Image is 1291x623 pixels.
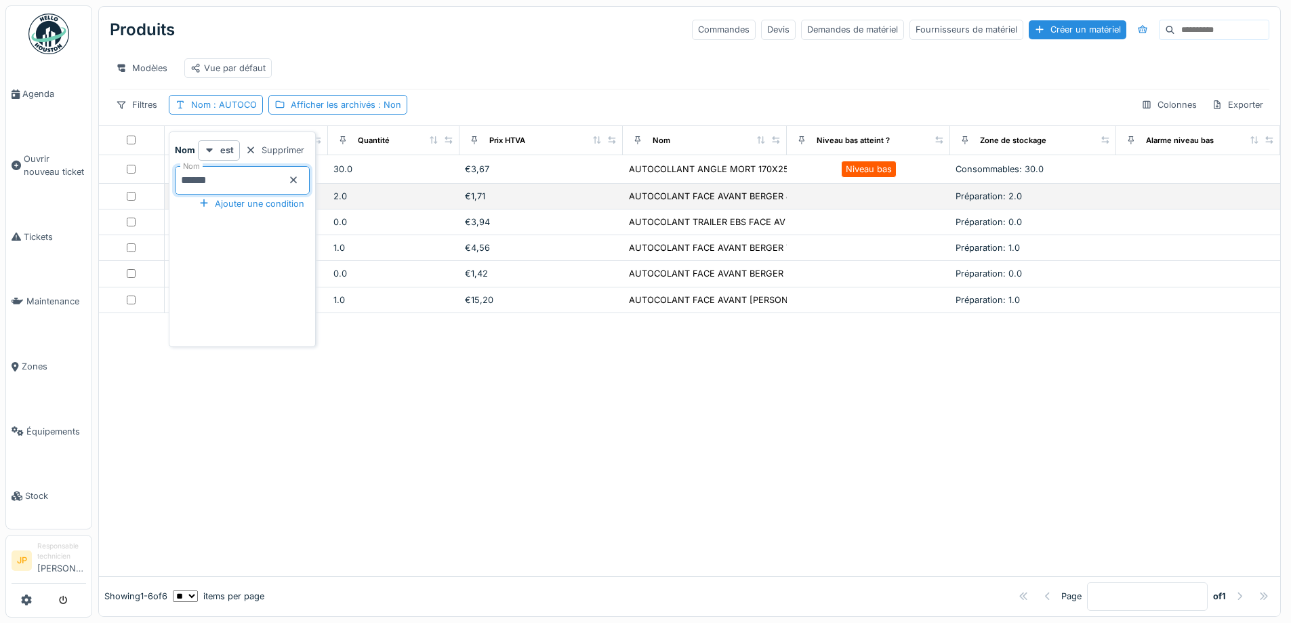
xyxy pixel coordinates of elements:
[190,62,266,75] div: Vue par défaut
[173,590,264,603] div: items per page
[24,153,86,178] span: Ouvrir nouveau ticket
[37,541,86,580] li: [PERSON_NAME]
[629,294,899,306] div: AUTOCOLANT FACE AVANT [PERSON_NAME] INFO REMORQUE
[909,20,1023,39] div: Fournisseurs de matériel
[37,541,86,562] div: Responsable technicien
[1146,135,1214,146] div: Alarme niveau bas
[1061,590,1082,603] div: Page
[465,163,618,176] div: €3,67
[1135,95,1203,115] div: Colonnes
[333,294,453,306] div: 1.0
[465,241,618,254] div: €4,56
[110,12,175,47] div: Produits
[1206,95,1269,115] div: Exporter
[1213,590,1226,603] strong: of 1
[629,241,804,254] div: AUTOCOLANT FACE AVANT BERGER TUV
[28,14,69,54] img: Badge_color-CXgf-gQk.svg
[211,100,257,110] span: : AUTOCO
[653,135,670,146] div: Nom
[104,590,167,603] div: Showing 1 - 6 of 6
[333,267,453,280] div: 0.0
[956,217,1022,227] span: Préparation: 0.0
[489,135,525,146] div: Prix HTVA
[26,425,86,438] span: Équipements
[110,95,163,115] div: Filtres
[175,144,195,157] strong: Nom
[22,360,86,373] span: Zones
[191,98,257,111] div: Nom
[193,195,310,213] div: Ajouter une condition
[692,20,756,39] div: Commandes
[980,135,1046,146] div: Zone de stockage
[465,294,618,306] div: €15,20
[817,135,890,146] div: Niveau bas atteint ?
[180,161,203,172] label: Nom
[22,87,86,100] span: Agenda
[465,190,618,203] div: €1,71
[629,216,861,228] div: AUTOCOLANT TRAILER EBS FACE AV [PERSON_NAME]
[358,135,390,146] div: Quantité
[629,163,802,176] div: AUTOCOLLANT ANGLE MORT 170X250M
[956,243,1020,253] span: Préparation: 1.0
[956,191,1022,201] span: Préparation: 2.0
[24,230,86,243] span: Tickets
[333,216,453,228] div: 0.0
[333,190,453,203] div: 2.0
[240,141,310,159] div: Supprimer
[110,58,173,78] div: Modèles
[956,295,1020,305] span: Préparation: 1.0
[220,144,234,157] strong: est
[956,268,1022,279] span: Préparation: 0.0
[291,98,401,111] div: Afficher les archivés
[629,267,826,280] div: AUTOCOLANT FACE AVANT BERGER INFO EBS
[333,241,453,254] div: 1.0
[1029,20,1126,39] div: Créer un matériel
[333,163,453,176] div: 30.0
[629,190,816,203] div: AUTOCOLANT FACE AVANT BERGER JAUNE
[25,489,86,502] span: Stock
[465,216,618,228] div: €3,94
[846,163,892,176] div: Niveau bas
[761,20,796,39] div: Devis
[465,267,618,280] div: €1,42
[956,164,1044,174] span: Consommables: 30.0
[12,550,32,571] li: JP
[801,20,904,39] div: Demandes de matériel
[26,295,86,308] span: Maintenance
[375,100,401,110] span: : Non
